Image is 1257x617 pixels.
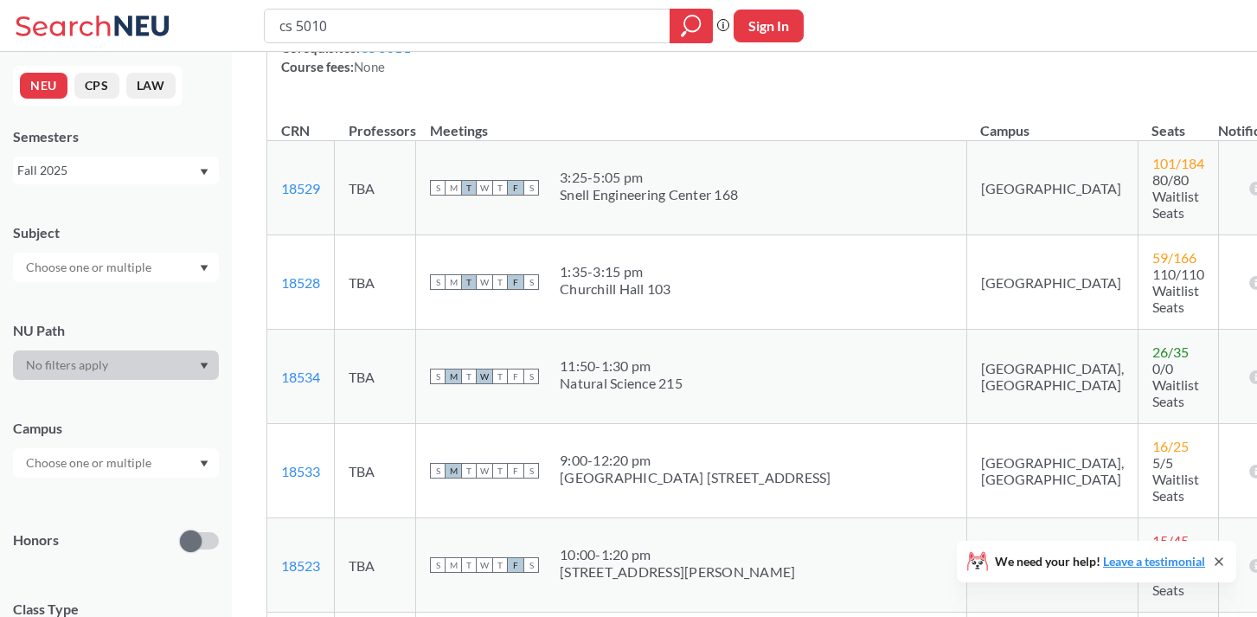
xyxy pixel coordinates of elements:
div: Snell Engineering Center 168 [560,186,738,203]
svg: magnifying glass [681,14,702,38]
span: T [492,557,508,573]
div: CRN [281,121,310,140]
div: Churchill Hall 103 [560,280,671,298]
span: M [446,274,461,290]
span: T [461,369,477,384]
span: F [508,369,523,384]
span: M [446,369,461,384]
td: [GEOGRAPHIC_DATA], [GEOGRAPHIC_DATA] [966,330,1138,424]
p: Honors [13,530,59,550]
div: 10:00 - 1:20 pm [560,546,795,563]
span: 0/0 Waitlist Seats [1152,360,1199,409]
td: TBA [335,330,416,424]
a: 18528 [281,274,320,291]
button: Sign In [734,10,804,42]
span: W [477,180,492,196]
div: Dropdown arrow [13,350,219,380]
div: 11:50 - 1:30 pm [560,357,683,375]
th: Professors [335,104,416,141]
span: S [523,463,539,479]
span: S [523,369,539,384]
span: T [461,557,477,573]
span: W [477,557,492,573]
span: T [461,274,477,290]
div: [GEOGRAPHIC_DATA] [STREET_ADDRESS] [560,469,831,486]
button: LAW [126,73,176,99]
td: TBA [335,424,416,518]
a: 18533 [281,463,320,479]
input: Class, professor, course number, "phrase" [278,11,657,41]
span: S [523,557,539,573]
button: NEU [20,73,67,99]
span: T [492,274,508,290]
svg: Dropdown arrow [200,460,208,467]
span: 15 / 45 [1152,532,1189,549]
div: Natural Science 215 [560,375,683,392]
div: 1:35 - 3:15 pm [560,263,671,280]
td: [GEOGRAPHIC_DATA] [966,235,1138,330]
span: S [523,274,539,290]
span: T [492,369,508,384]
span: S [430,274,446,290]
span: None [354,59,385,74]
span: S [430,369,446,384]
span: W [477,274,492,290]
a: 18534 [281,369,320,385]
span: T [492,180,508,196]
span: T [461,180,477,196]
span: S [430,463,446,479]
span: M [446,463,461,479]
div: Fall 2025Dropdown arrow [13,157,219,184]
div: magnifying glass [670,9,713,43]
span: S [430,557,446,573]
div: [STREET_ADDRESS][PERSON_NAME] [560,563,795,581]
a: Leave a testimonial [1103,554,1205,569]
td: TBA [335,518,416,613]
div: Semesters [13,127,219,146]
th: Seats [1138,104,1218,141]
td: TBA [335,235,416,330]
span: W [477,369,492,384]
th: Meetings [416,104,967,141]
div: Dropdown arrow [13,253,219,282]
span: M [446,180,461,196]
td: TBA [335,141,416,235]
div: Campus [13,419,219,438]
td: [GEOGRAPHIC_DATA], [GEOGRAPHIC_DATA] [966,518,1138,613]
div: Subject [13,223,219,242]
span: F [508,274,523,290]
th: Campus [966,104,1138,141]
span: 16 / 25 [1152,438,1189,454]
span: 59 / 166 [1152,249,1196,266]
input: Choose one or multiple [17,257,163,278]
a: 18529 [281,180,320,196]
span: T [461,463,477,479]
div: 3:25 - 5:05 pm [560,169,738,186]
span: 101 / 184 [1152,155,1204,171]
svg: Dropdown arrow [200,265,208,272]
div: Dropdown arrow [13,448,219,478]
span: F [508,557,523,573]
div: Fall 2025 [17,161,198,180]
div: 9:00 - 12:20 pm [560,452,831,469]
span: S [430,180,446,196]
span: 110/110 Waitlist Seats [1152,266,1204,315]
span: 26 / 35 [1152,344,1189,360]
svg: Dropdown arrow [200,363,208,370]
span: F [508,463,523,479]
span: S [523,180,539,196]
a: 18523 [281,557,320,574]
button: CPS [74,73,119,99]
span: 5/5 Waitlist Seats [1152,454,1199,504]
span: F [508,180,523,196]
input: Choose one or multiple [17,453,163,473]
span: T [492,463,508,479]
span: We need your help! [995,556,1205,568]
svg: Dropdown arrow [200,169,208,176]
span: W [477,463,492,479]
span: 80/80 Waitlist Seats [1152,171,1199,221]
div: NU Path [13,321,219,340]
td: [GEOGRAPHIC_DATA] [966,141,1138,235]
span: M [446,557,461,573]
td: [GEOGRAPHIC_DATA], [GEOGRAPHIC_DATA] [966,424,1138,518]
